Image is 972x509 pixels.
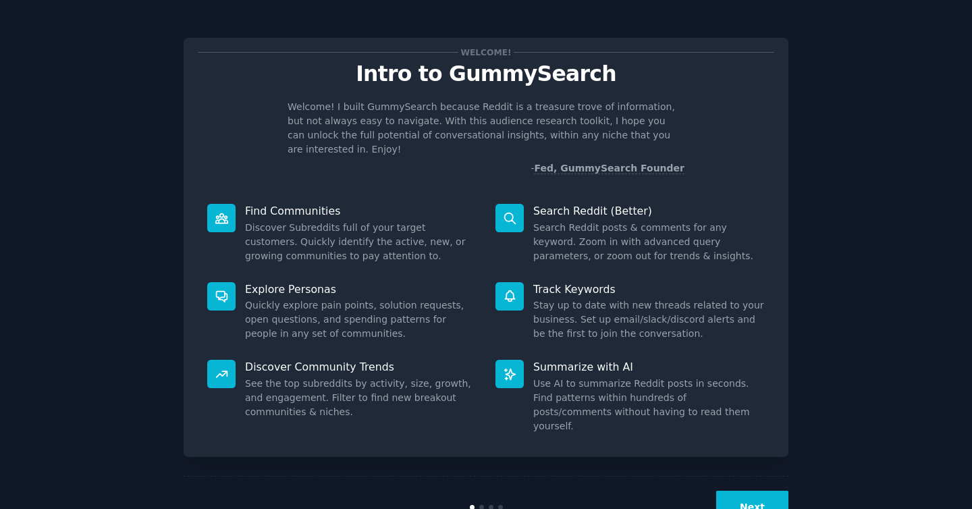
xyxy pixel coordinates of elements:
[245,377,477,419] dd: See the top subreddits by activity, size, growth, and engagement. Filter to find new breakout com...
[533,282,765,296] p: Track Keywords
[245,298,477,341] dd: Quickly explore pain points, solution requests, open questions, and spending patterns for people ...
[533,360,765,374] p: Summarize with AI
[534,163,684,174] a: Fed, GummySearch Founder
[533,298,765,341] dd: Stay up to date with new threads related to your business. Set up email/slack/discord alerts and ...
[533,377,765,433] dd: Use AI to summarize Reddit posts in seconds. Find patterns within hundreds of posts/comments with...
[458,45,514,59] span: Welcome!
[245,282,477,296] p: Explore Personas
[533,204,765,218] p: Search Reddit (Better)
[198,62,774,86] p: Intro to GummySearch
[245,221,477,263] dd: Discover Subreddits full of your target customers. Quickly identify the active, new, or growing c...
[288,100,684,157] p: Welcome! I built GummySearch because Reddit is a treasure trove of information, but not always ea...
[245,204,477,218] p: Find Communities
[245,360,477,374] p: Discover Community Trends
[531,161,684,176] div: -
[533,221,765,263] dd: Search Reddit posts & comments for any keyword. Zoom in with advanced query parameters, or zoom o...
